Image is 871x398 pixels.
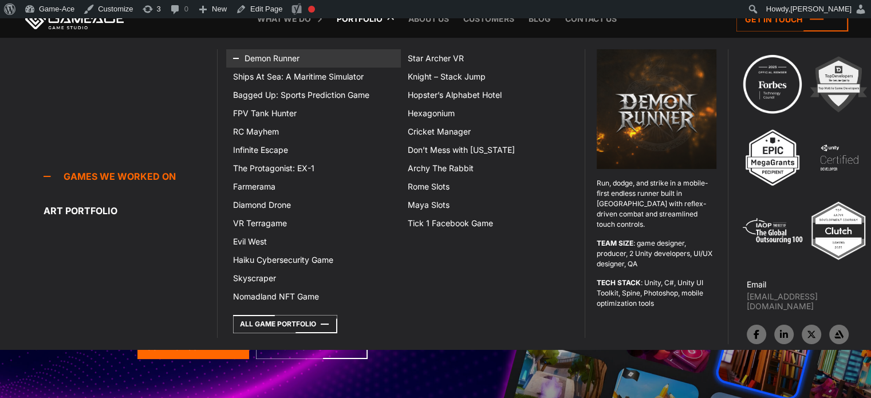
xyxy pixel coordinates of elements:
[44,199,217,222] a: Art portfolio
[597,238,716,269] p: : game designer, producer, 2 Unity developers, UI/UX designer, QA
[747,291,871,311] a: [EMAIL_ADDRESS][DOMAIN_NAME]
[226,196,401,214] a: Diamond Drone
[401,196,576,214] a: Maya Slots
[401,68,576,86] a: Knight – Stack Jump
[741,199,804,262] img: 5
[308,6,315,13] div: Focus keyphrase not set
[807,53,870,116] img: 2
[226,269,401,287] a: Skyscraper
[597,278,716,309] p: : Unity, C#, Unity UI Toolkit, Spine, Photoshop, mobile optimization tools
[741,53,804,116] img: Technology council badge program ace 2025 game ace
[226,159,401,178] a: The Protagonist: EX-1
[736,7,848,31] a: Get in touch
[44,165,217,188] a: Games we worked on
[597,278,641,287] strong: TECH STACK
[401,178,576,196] a: Rome Slots
[226,251,401,269] a: Haiku Cybersecurity Game
[226,287,401,306] a: Nomadland NFT Game
[226,178,401,196] a: Farmerama
[226,233,401,251] a: Evil West
[747,279,766,289] strong: Email
[226,86,401,104] a: Bagged Up: Sports Prediction Game
[401,86,576,104] a: Hopster’s Alphabet Hotel
[401,159,576,178] a: Archy The Rabbit
[401,49,576,68] a: Star Archer VR
[401,123,576,141] a: Cricket Manager
[597,239,633,247] strong: TEAM SIZE
[401,141,576,159] a: Don’t Mess with [US_STATE]
[401,104,576,123] a: Hexagonium
[807,126,870,189] img: 4
[226,49,401,68] a: Demon Runner
[807,199,870,262] img: Top ar vr development company gaming 2025 game ace
[226,104,401,123] a: FPV Tank Hunter
[597,49,716,169] img: Demon runner logo
[790,5,852,13] span: [PERSON_NAME]
[226,68,401,86] a: Ships At Sea: A Maritime Simulator
[597,178,716,230] p: Run, dodge, and strike in a mobile-first endless runner built in [GEOGRAPHIC_DATA] with reflex-dr...
[226,141,401,159] a: Infinite Escape
[233,315,337,333] a: All Game Portfolio
[741,126,804,189] img: 3
[226,123,401,141] a: RC Mayhem
[226,214,401,233] a: VR Terragame
[401,214,576,233] a: Tick 1 Facebook Game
